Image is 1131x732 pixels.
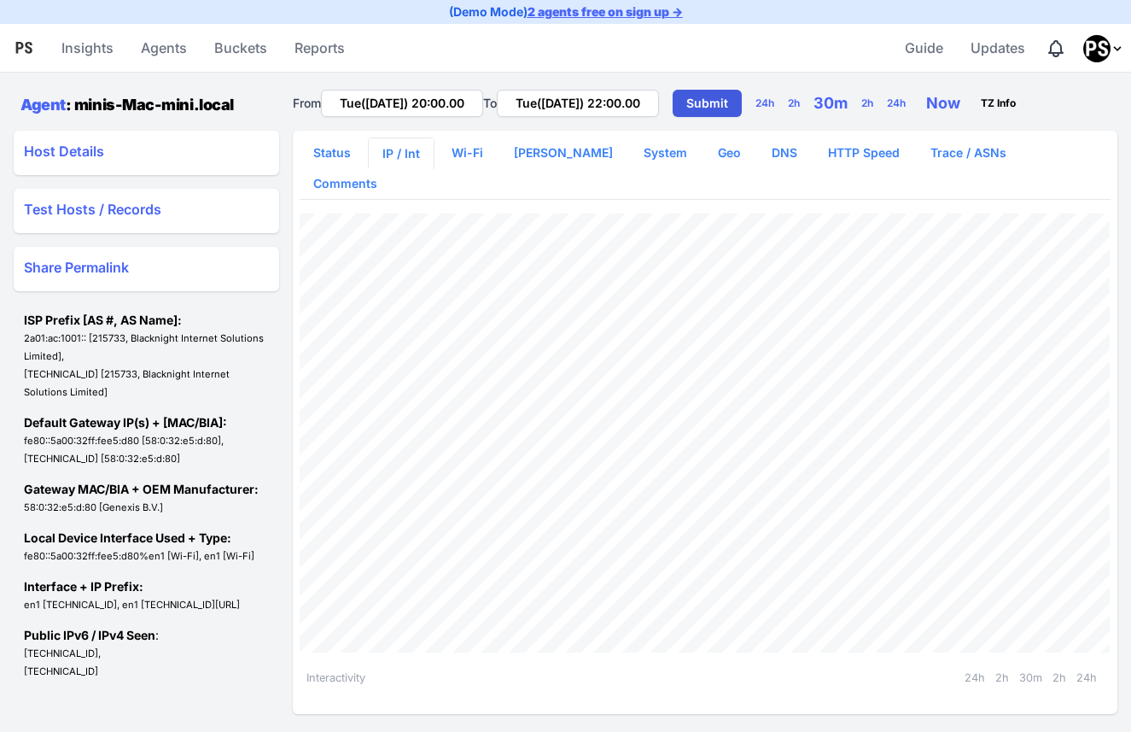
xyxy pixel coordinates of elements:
[673,90,742,117] a: Submit
[887,86,919,120] a: 24h
[1070,671,1111,684] a: 24h
[630,138,701,168] a: System
[917,138,1020,168] a: Trace / ASNs
[369,138,434,169] a: IP / Int
[24,482,259,496] strong: Gateway MAC/BIA + OEM Manufacturer:
[1083,35,1124,62] div: Profile Menu
[288,27,352,68] a: Reports
[24,530,231,545] strong: Local Device Interface Used + Type:
[24,579,143,594] strong: Interface + IP Prefix:
[55,27,120,68] a: Insights
[24,599,240,611] small: en1 [TECHNICAL_ID], en1 [TECHNICAL_ID][URL]
[1012,671,1042,684] a: 30m
[24,313,182,327] strong: ISP Prefix [AS #, AS Name]:
[958,671,985,684] a: 24h
[134,27,194,68] a: Agents
[438,138,497,168] a: Wi-Fi
[300,168,391,199] a: Comments
[528,4,683,19] a: 2 agents free on sign up →
[306,671,365,684] small: Interactivity
[24,257,269,284] summary: Share Permalink
[24,501,163,513] small: 58:0:32:e5:d:80 [Genexis B.V.]
[24,141,269,168] summary: Host Details
[905,31,943,65] span: Guide
[788,86,813,120] a: 2h
[300,138,364,168] a: Status
[20,96,66,114] a: Agent
[964,27,1032,68] a: Updates
[293,95,321,112] label: From
[988,671,1009,684] a: 2h
[1046,671,1066,684] a: 2h
[24,628,159,677] span: :
[20,93,244,116] h1: : minis-Mac-mini.local
[24,332,264,398] small: 2a01:ac:1001:: [215733, Blacknight Internet Solutions Limited], [TECHNICAL_ID] [215733, Blacknigh...
[24,435,224,465] small: fe80::5a00:32ff:fee5:d80 [58:0:32:e5:d:80], [TECHNICAL_ID] [58:0:32:e5:d:80]
[1083,35,1111,62] img: Pansift Demo Account
[1046,38,1066,59] div: Notifications
[207,27,274,68] a: Buckets
[24,199,269,226] summary: Test Hosts / Records
[449,3,683,20] p: (Demo Mode)
[813,86,861,120] a: 30m
[981,97,1016,109] strong: TZ Info
[755,86,788,120] a: 24h
[500,138,627,168] a: [PERSON_NAME]
[814,138,913,168] a: HTTP Speed
[861,86,887,120] a: 2h
[898,27,950,68] a: Guide
[24,550,254,562] small: fe80::5a00:32ff:fee5:d80%en1 [Wi-Fi], en1 [Wi-Fi]
[758,138,811,168] a: DNS
[24,647,101,677] small: [TECHNICAL_ID], [TECHNICAL_ID]
[24,415,227,430] strong: Default Gateway IP(s) + [MAC/BIA]:
[704,138,755,168] a: Geo
[919,86,974,120] a: Now
[971,31,1025,65] span: Updates
[24,628,155,642] strong: Public IPv6 / IPv4 Seen
[483,95,497,112] label: To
